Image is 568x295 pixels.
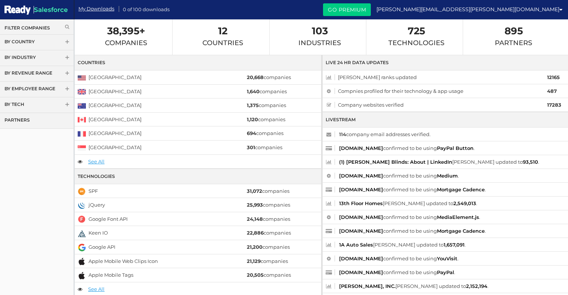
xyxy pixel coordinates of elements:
a: 25,993companies [247,202,290,208]
strong: 694 [247,130,256,136]
img: singapore.png [78,144,86,152]
span: 0 of 100 downloads [123,4,170,13]
a: Apple Mobile Tags [89,272,133,278]
span: [PERSON_NAME] ranks updated [326,73,546,82]
strong: 301 [247,144,255,150]
strong: 20,505 [247,272,264,278]
a: Mortgage Cadence [437,228,485,234]
a: 2,152,194 [466,283,487,289]
div: Countries [75,55,321,70]
div: Technologies [75,169,321,184]
a: SPF [89,188,98,194]
img: canada.png [78,116,86,124]
a: PayPal Button [437,145,474,151]
a: [DOMAIN_NAME] [339,186,383,192]
img: google-api.png [78,244,86,252]
a: 1,375companies [247,102,286,108]
a: MediaElement.js [437,214,479,220]
img: australia.png [78,102,86,110]
a: Google Font API [89,216,128,222]
strong: 25,993 [247,202,263,208]
a: YouVisit [437,255,457,261]
a: [DOMAIN_NAME] [339,145,383,151]
strong: 20,668 [247,74,264,80]
img: Salesforce Ready [4,4,31,16]
a: 22,886companies [247,230,291,236]
img: france.png [78,130,86,138]
strong: 31,072 [247,188,262,194]
a: [DOMAIN_NAME] [339,228,383,234]
a: 1,640companies [247,88,287,94]
a: 21,200companies [247,244,290,250]
a: [PERSON_NAME][EMAIL_ADDRESS][PERSON_NAME][DOMAIN_NAME] [376,4,562,15]
a: jQuery [89,202,105,208]
a: 725Technologies [388,27,444,47]
a: [GEOGRAPHIC_DATA] [89,88,142,94]
a: 12Countries [202,27,243,47]
span: 103 [298,27,341,35]
strong: 17283 [547,102,561,108]
a: 103Industries [298,27,341,47]
a: See All [88,286,105,292]
strong: 114 [339,131,346,137]
a: 31,072companies [247,188,289,194]
a: [DOMAIN_NAME] [339,269,383,275]
a: 1,120companies [247,116,285,122]
a: 1A Auto Sales [339,242,373,248]
a: Go Premium [323,3,371,16]
a: Filter Companies [4,25,69,31]
a: Google API [89,244,115,250]
img: united-kingdom.png [78,88,86,96]
a: 93,510 [523,159,538,165]
a: [PERSON_NAME], INC. [339,283,395,289]
a: [DOMAIN_NAME] [339,214,383,220]
a: [GEOGRAPHIC_DATA] [89,144,142,150]
img: jquery.png [78,201,86,210]
span: Compnies profiled for their technology & app usage [326,87,546,95]
a: 301companies [247,144,282,150]
a: Apple Mobile Web Clips Icon [89,258,158,264]
a: [GEOGRAPHIC_DATA] [89,116,142,122]
a: [GEOGRAPHIC_DATA] [89,130,142,136]
a: 694companies [247,130,283,136]
a: [DOMAIN_NAME] [339,173,383,179]
img: google-font-api.png [78,215,86,223]
strong: 22,886 [247,230,264,236]
a: 24,148companies [247,216,290,222]
a: Mortgage Cadence [437,186,485,192]
strong: 487 [547,88,557,94]
strong: 12165 [547,74,560,80]
a: (1) [PERSON_NAME] Blinds: About | LinkedIn [339,159,452,165]
strong: 1,375 [247,102,259,108]
strong: 1,120 [247,116,258,122]
a: 1,657,091 [444,242,465,248]
a: 13th Floor Homes [339,200,383,206]
strong: 21,129 [247,258,261,264]
img: apple-mobile-tags.png [78,272,86,280]
a: See All [88,159,105,164]
span: Salesforce [34,6,68,13]
a: 21,129companies [247,258,288,264]
a: 38,395+Companies [105,27,147,47]
span: 895 [495,27,532,35]
a: 20,505companies [247,272,291,278]
strong: 21,200 [247,244,263,250]
a: [GEOGRAPHIC_DATA] [89,74,142,80]
span: 38,395+ [105,27,147,35]
a: [DOMAIN_NAME] [339,255,383,261]
strong: 24,148 [247,216,263,222]
a: PayPal [437,269,454,275]
span: 725 [388,27,444,35]
img: spf.png [78,187,86,195]
a: My Downloads [78,5,114,12]
span: 12 [202,27,243,35]
img: united-states.png [78,74,86,82]
img: apple-mobile-web-clips-icon.png [78,257,86,266]
a: Medium [437,173,458,179]
strong: 1,640 [247,88,260,94]
a: [GEOGRAPHIC_DATA] [89,102,142,108]
a: 20,668companies [247,74,291,80]
a: 2,549,013 [453,200,476,206]
a: Keen IO [89,230,108,236]
span: Company websites verified [326,100,546,109]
